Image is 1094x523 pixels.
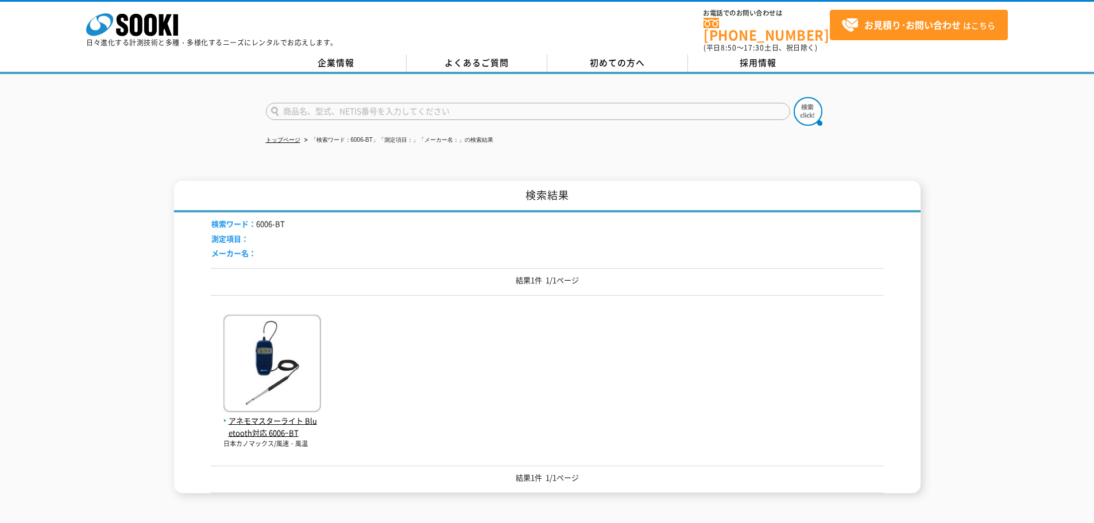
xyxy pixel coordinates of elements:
[211,472,883,484] p: 結果1件 1/1ページ
[864,18,961,32] strong: お見積り･お問い合わせ
[223,415,321,439] span: アネモマスターライト Bluetooth対応 6006ｰBT
[211,247,256,258] span: メーカー名：
[223,403,321,439] a: アネモマスターライト Bluetooth対応 6006ｰBT
[223,439,321,449] p: 日本カノマックス/風速・風温
[703,18,830,41] a: [PHONE_NUMBER]
[174,181,921,212] h1: 検索結果
[744,42,764,53] span: 17:30
[223,315,321,415] img: 6006ｰBT
[211,233,249,244] span: 測定項目：
[703,42,817,53] span: (平日 ～ 土日、祝日除く)
[266,55,407,72] a: 企業情報
[703,10,830,17] span: お電話でのお問い合わせは
[302,134,493,146] li: 「検索ワード：6006-BT」「測定項目：」「メーカー名：」の検索結果
[86,39,338,46] p: 日々進化する計測技術と多種・多様化するニーズにレンタルでお応えします。
[794,97,822,126] img: btn_search.png
[688,55,829,72] a: 採用情報
[211,274,883,286] p: 結果1件 1/1ページ
[211,218,285,230] li: 6006-BT
[547,55,688,72] a: 初めての方へ
[266,137,300,143] a: トップページ
[211,218,256,229] span: 検索ワード：
[407,55,547,72] a: よくあるご質問
[721,42,737,53] span: 8:50
[590,56,645,69] span: 初めての方へ
[266,103,790,120] input: 商品名、型式、NETIS番号を入力してください
[841,17,995,34] span: はこちら
[830,10,1008,40] a: お見積り･お問い合わせはこちら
